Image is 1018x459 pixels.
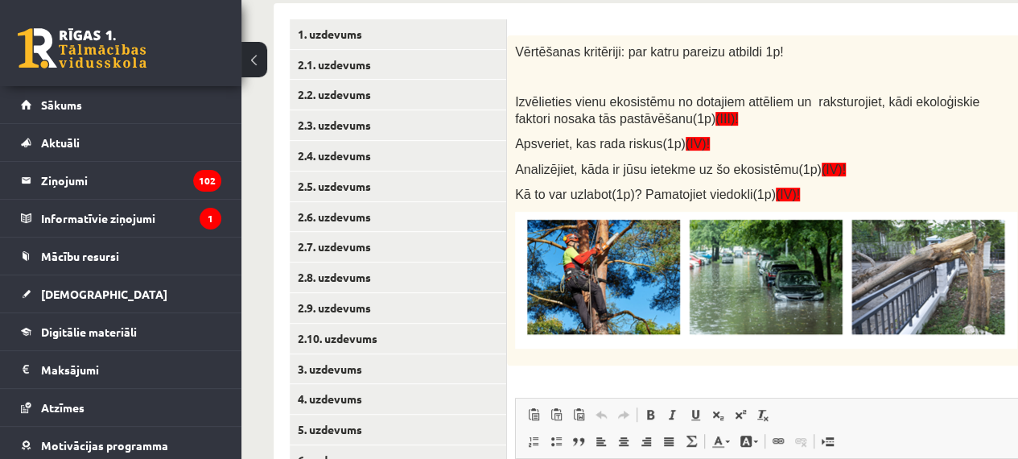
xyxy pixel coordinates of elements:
span: Vērtēšanas kritēriji: par katru pareizu atbildi 1p! [515,45,784,59]
a: Ievietot/noņemt numurētu sarakstu [522,431,545,452]
span: Digitālie materiāli [41,325,137,339]
span: (IV)! [686,137,710,151]
a: Ievietot no Worda [567,404,590,425]
span: Aktuāli [41,135,80,150]
a: Ievietot lapas pārtraukumu drukai [816,431,839,452]
a: 1. uzdevums [290,19,506,49]
span: Motivācijas programma [41,438,168,453]
a: Pasvītrojums (vadīšanas taustiņš+U) [684,404,707,425]
a: Atsaistīt [789,431,812,452]
a: 2.10. uzdevums [290,324,506,354]
span: Apsveriet, kas rada riskus(1p) [515,137,710,151]
a: Atkārtot (vadīšanas taustiņš+Y) [612,404,635,425]
a: 2.9. uzdevums [290,293,506,323]
a: Fona krāsa [735,431,763,452]
a: 3. uzdevums [290,354,506,384]
a: Digitālie materiāli [21,313,221,350]
a: Ievietot kā vienkāršu tekstu (vadīšanas taustiņš+pārslēgšanas taustiņš+V) [545,404,567,425]
a: Izlīdzināt malas [657,431,680,452]
a: Izlīdzināt pa kreisi [590,431,612,452]
legend: Ziņojumi [41,162,221,199]
a: Izlīdzināt pa labi [635,431,657,452]
a: Treknraksts (vadīšanas taustiņš+B) [639,404,661,425]
a: 2.5. uzdevums [290,172,506,201]
a: Apakšraksts [707,404,729,425]
a: Augšraksts [729,404,752,425]
a: Rīgas 1. Tālmācības vidusskola [18,28,146,68]
a: 2.4. uzdevums [290,141,506,171]
a: [DEMOGRAPHIC_DATA] [21,275,221,312]
a: Math [680,431,703,452]
span: [DEMOGRAPHIC_DATA] [41,287,167,301]
a: Slīpraksts (vadīšanas taustiņš+I) [661,404,684,425]
a: 2.6. uzdevums [290,202,506,232]
a: Saite (vadīšanas taustiņš+K) [767,431,789,452]
a: Noņemt stilus [752,404,774,425]
a: Ielīmēt (vadīšanas taustiņš+V) [522,404,545,425]
legend: Informatīvie ziņojumi [41,200,221,237]
span: (III)! [715,112,738,126]
body: Bagātinātā teksta redaktors, wiswyg-editor-user-answer-47433893873920 [16,16,565,33]
span: Atzīmes [41,400,84,415]
a: 2.8. uzdevums [290,263,506,292]
a: Informatīvie ziņojumi1 [21,200,221,237]
a: Centrēti [612,431,635,452]
a: Teksta krāsa [707,431,735,452]
span: Sākums [41,97,82,112]
a: 2.2. uzdevums [290,80,506,110]
a: 2.7. uzdevums [290,232,506,262]
a: Atcelt (vadīšanas taustiņš+Z) [590,404,612,425]
span: Kā to var uzlabot(1p)? Pamatojiet viedokli(1p) [515,188,800,201]
span: (IV)! [822,163,846,176]
span: Analizējiet, kāda ir jūsu ietekme uz šo ekosistēmu(1p) [515,163,846,176]
a: Atzīmes [21,389,221,426]
img: Cars parked cars in a flooded street AI-generated content may be incorrect. [515,212,1017,349]
span: (IV)! [776,188,800,201]
a: Sākums [21,86,221,123]
a: Aktuāli [21,124,221,161]
a: Bloka citāts [567,431,590,452]
a: Mācību resursi [21,238,221,275]
a: 2.1. uzdevums [290,50,506,80]
span: Izvēlieties vienu ekosistēmu no dotajiem attēliem un raksturojiet, kādi ekoloģiskie faktori nosak... [515,95,979,126]
legend: Maksājumi [41,351,221,388]
a: 4. uzdevums [290,384,506,414]
i: 102 [193,170,221,192]
a: Maksājumi [21,351,221,388]
span: Mācību resursi [41,249,119,263]
a: 2.3. uzdevums [290,110,506,140]
i: 1 [200,208,221,229]
a: 5. uzdevums [290,415,506,445]
a: Ziņojumi102 [21,162,221,199]
a: Ievietot/noņemt sarakstu ar aizzīmēm [545,431,567,452]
